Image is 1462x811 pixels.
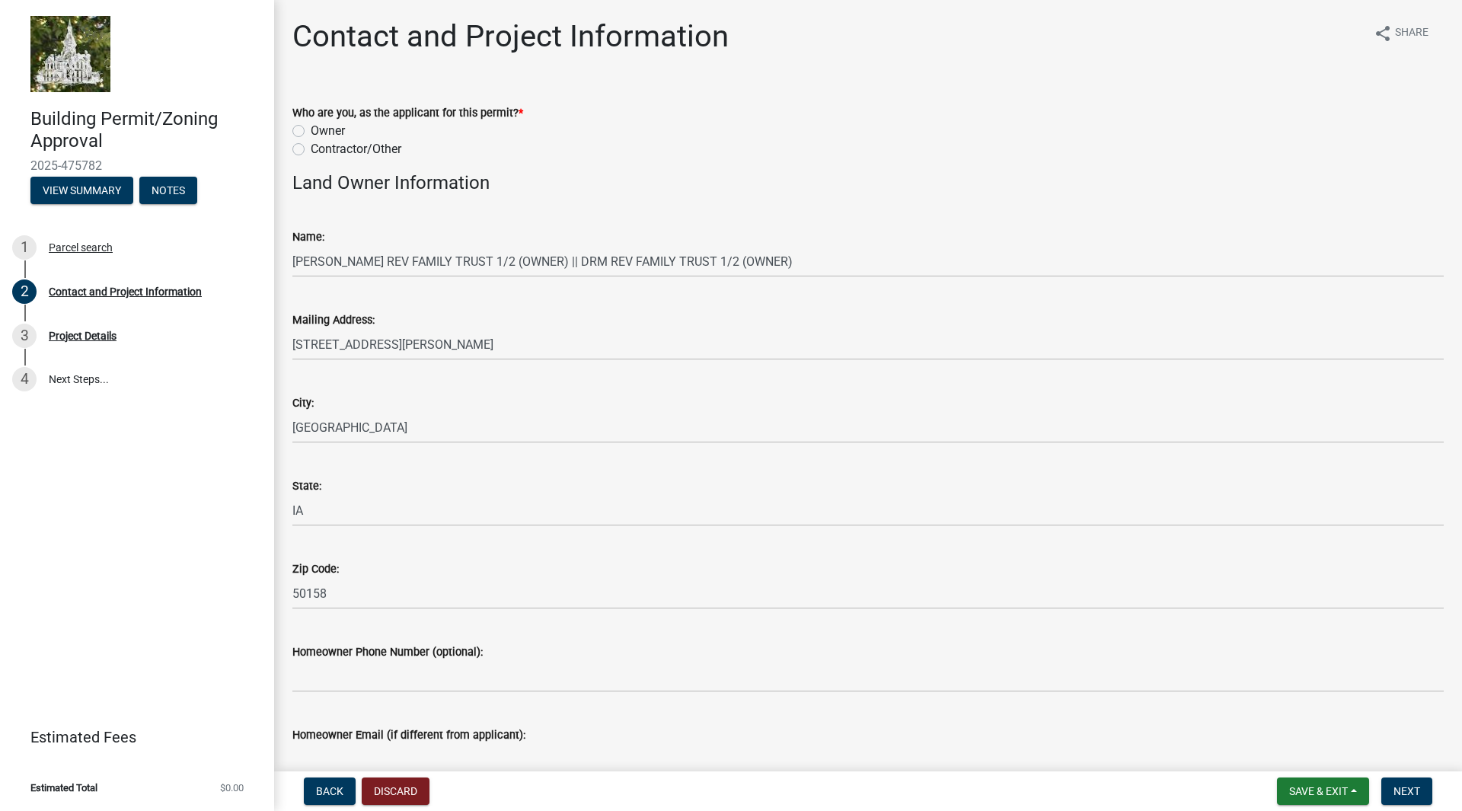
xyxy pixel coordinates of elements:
button: Next [1381,777,1432,805]
div: Contact and Project Information [49,286,202,297]
label: Mailing Address: [292,315,375,326]
span: Share [1395,24,1428,43]
div: 1 [12,235,37,260]
h4: Building Permit/Zoning Approval [30,108,262,152]
span: $0.00 [220,783,244,793]
span: Next [1393,785,1420,797]
label: Contractor/Other [311,140,401,158]
label: Zip Code: [292,564,339,575]
label: Owner [311,122,345,140]
label: State: [292,481,321,492]
wm-modal-confirm: Notes [139,185,197,197]
button: View Summary [30,177,133,204]
label: Name: [292,232,324,243]
span: Back [316,785,343,797]
button: shareShare [1361,18,1441,48]
wm-modal-confirm: Summary [30,185,133,197]
div: Parcel search [49,242,113,253]
label: Homeowner Email (if different from applicant): [292,730,525,741]
i: share [1374,24,1392,43]
button: Save & Exit [1277,777,1369,805]
label: City: [292,398,314,409]
span: Save & Exit [1289,785,1348,797]
label: Homeowner Phone Number (optional): [292,647,483,658]
span: Estimated Total [30,783,97,793]
button: Discard [362,777,429,805]
h4: Land Owner Information [292,172,1444,194]
h1: Contact and Project Information [292,18,729,55]
img: Marshall County, Iowa [30,16,110,92]
div: 2 [12,279,37,304]
div: Project Details [49,330,117,341]
div: 3 [12,324,37,348]
a: Estimated Fees [12,722,250,752]
button: Notes [139,177,197,204]
span: 2025-475782 [30,158,244,173]
label: Who are you, as the applicant for this permit? [292,108,523,119]
button: Back [304,777,356,805]
div: 4 [12,367,37,391]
